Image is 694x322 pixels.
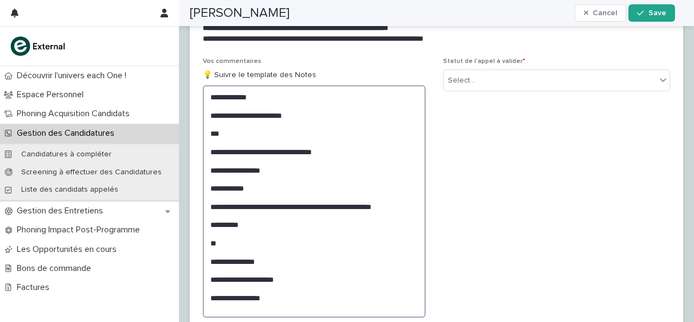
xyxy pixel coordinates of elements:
img: bc51vvfgR2QLHU84CWIQ [9,35,68,57]
span: Vos commentaires [203,58,261,65]
p: Phoning Impact Post-Programme [12,225,149,235]
p: Gestion des Candidatures [12,128,123,138]
button: Save [628,4,674,22]
span: Cancel [593,9,617,17]
span: Statut de l'appel à valider [443,58,525,65]
button: Cancel [575,4,627,22]
span: Save [648,9,666,17]
p: Bons de commande [12,263,100,274]
p: Candidatures à compléter [12,150,120,159]
h2: [PERSON_NAME] [190,5,290,21]
p: Phoning Acquisition Candidats [12,109,138,119]
p: Espace Personnel [12,90,92,100]
p: Les Opportunités en cours [12,244,125,255]
p: Screening à effectuer des Candidatures [12,168,170,177]
p: Gestion des Entretiens [12,206,112,216]
p: 💡 Suivre le template des Notes [203,70,430,81]
p: Découvrir l'univers each One ! [12,71,135,81]
p: Liste des candidats appelés [12,185,127,194]
div: Select... [448,75,475,86]
p: Factures [12,282,58,293]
